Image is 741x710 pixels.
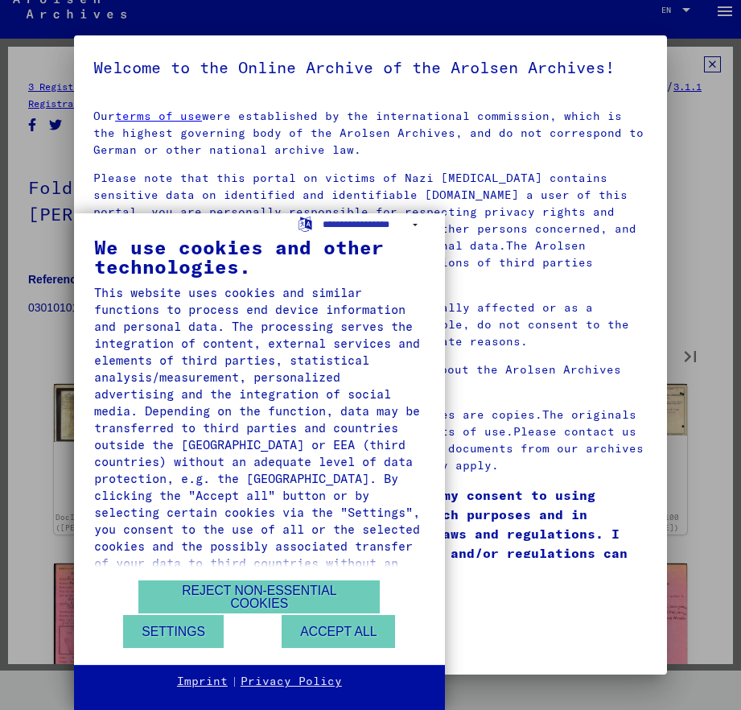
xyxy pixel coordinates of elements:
button: Settings [123,615,224,648]
button: Accept all [282,615,395,648]
div: We use cookies and other technologies. [94,237,425,276]
a: Privacy Policy [241,674,342,690]
div: This website uses cookies and similar functions to process end device information and personal da... [94,284,425,588]
button: Reject non-essential cookies [138,580,380,613]
a: Imprint [177,674,228,690]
